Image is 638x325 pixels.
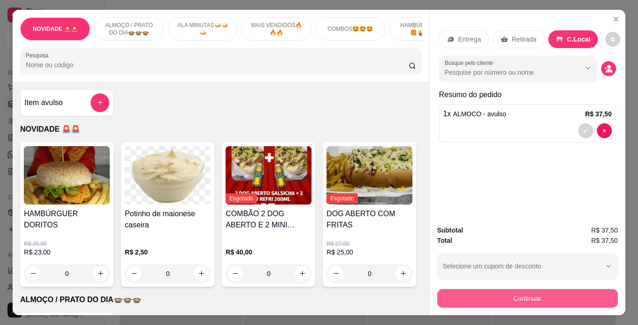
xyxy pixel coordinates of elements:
[91,93,109,112] button: add-separate-item
[295,266,310,281] button: increase-product-quantity
[176,21,230,36] p: ALA MINUTAS🍛🍛🍛
[24,97,63,108] h4: Item avulso
[396,266,411,281] button: increase-product-quantity
[437,289,618,308] button: Continuar
[24,240,110,247] p: R$ 25,00
[20,124,421,135] p: NOVIDADE 🚨🚨
[226,208,312,231] h4: COMBÃO 2 DOG ABERTO E 2 MINI REFRI
[585,109,612,119] p: R$ 37,50
[26,60,409,70] input: Pesquisa
[326,240,412,247] p: R$ 27,00
[605,32,620,47] button: decrease-product-quantity
[125,247,211,257] p: R$ 2,50
[578,123,593,138] button: decrease-product-quantity
[102,21,156,36] p: ALMOÇO / PRATO DO DIA🍲🍲🍲
[581,61,595,76] button: Show suggestions
[33,25,78,33] p: NOVIDADE 🚨🚨
[328,266,343,281] button: decrease-product-quantity
[591,235,618,246] span: R$ 37,50
[443,108,506,120] p: 1 x
[326,208,412,231] h4: DOG ABERTO COM FRITAS
[227,266,242,281] button: decrease-product-quantity
[445,59,496,67] label: Busque pelo cliente
[439,89,616,100] p: Resumo do pedido
[397,21,451,36] p: HAMBÚRGUERES🍔🍟🍔🍟
[567,35,591,44] p: C.Local
[512,35,537,44] p: Retirada
[326,193,358,204] span: Esgotado
[597,123,612,138] button: decrease-product-quantity
[20,294,421,305] p: ALMOÇO / PRATO DO DIA🍲🍲🍲
[326,247,412,257] p: R$ 25,00
[591,225,618,235] span: R$ 37,50
[24,146,110,205] img: product-image
[437,226,463,234] strong: Subtotal
[24,247,110,257] p: R$ 23,00
[601,61,616,76] button: decrease-product-quantity
[125,146,211,205] img: product-image
[26,51,52,59] label: Pesquisa
[125,208,211,231] h4: Potinho de maionese caseira
[226,193,257,204] span: Esgotado
[249,21,304,36] p: MAIS VENDIDOS🔥🔥🔥
[194,266,209,281] button: increase-product-quantity
[24,208,110,231] h4: HAMBÚRGUER DORITOS
[445,68,566,77] input: Busque pelo cliente
[327,25,373,33] p: COMBOS🤩🤩🤩
[458,35,481,44] p: Entrega
[127,266,142,281] button: decrease-product-quantity
[437,237,452,244] strong: Total
[226,247,312,257] p: R$ 40,00
[453,110,506,118] span: ALMOCO - avulso
[226,146,312,205] img: product-image
[437,253,618,279] button: Selecione um cupom de desconto
[609,12,624,27] button: Close
[326,146,412,205] img: product-image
